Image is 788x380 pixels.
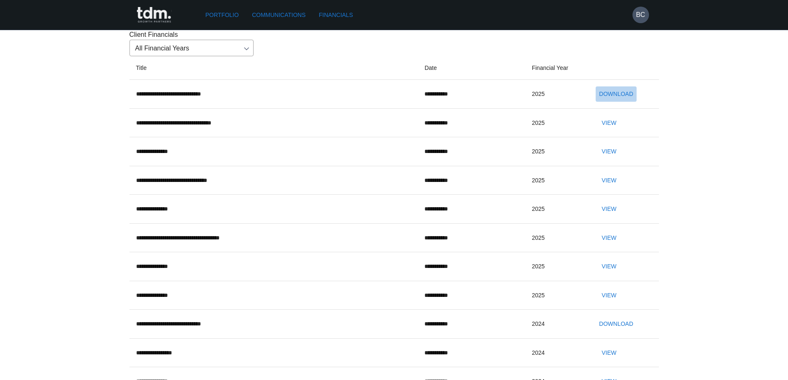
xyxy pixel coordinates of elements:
[632,7,649,23] button: BC
[129,40,254,56] div: All Financial Years
[596,230,622,246] button: View
[525,310,589,339] td: 2024
[596,201,622,217] button: View
[596,288,622,303] button: View
[202,7,242,23] a: Portfolio
[596,144,622,159] button: View
[596,345,622,361] button: View
[525,223,589,252] td: 2025
[596,259,622,274] button: View
[418,56,525,80] th: Date
[129,30,659,40] p: Client Financials
[596,86,636,102] button: Download
[129,56,418,80] th: Title
[596,173,622,188] button: View
[525,195,589,224] td: 2025
[525,166,589,195] td: 2025
[525,281,589,310] td: 2025
[596,316,636,332] button: Download
[525,56,589,80] th: Financial Year
[636,10,645,20] h6: BC
[316,7,356,23] a: Financials
[525,338,589,367] td: 2024
[249,7,309,23] a: Communications
[596,115,622,131] button: View
[525,252,589,281] td: 2025
[525,137,589,166] td: 2025
[525,80,589,109] td: 2025
[525,108,589,137] td: 2025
